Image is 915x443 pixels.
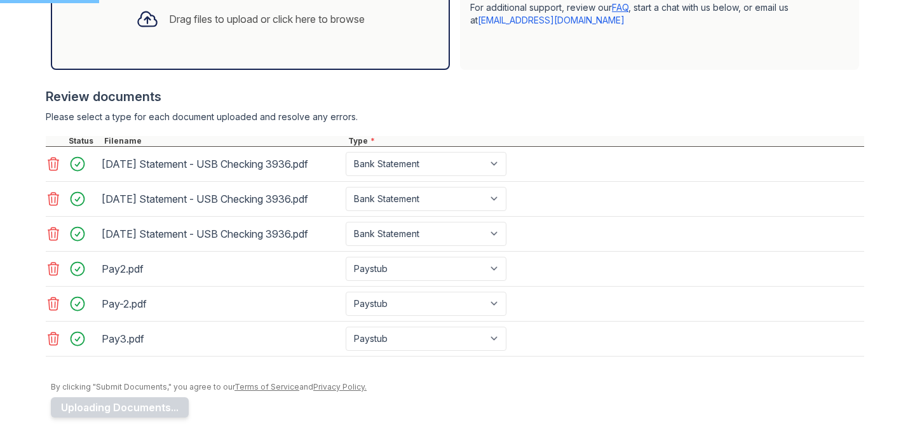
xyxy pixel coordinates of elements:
[478,15,625,25] a: [EMAIL_ADDRESS][DOMAIN_NAME]
[169,11,365,27] div: Drag files to upload or click here to browse
[102,189,341,209] div: [DATE] Statement - USB Checking 3936.pdf
[102,136,346,146] div: Filename
[234,382,299,392] a: Terms of Service
[102,329,341,349] div: Pay3.pdf
[51,382,864,392] div: By clicking "Submit Documents," you agree to our and
[51,397,189,418] button: Uploading Documents...
[102,294,341,314] div: Pay-2.pdf
[346,136,864,146] div: Type
[102,224,341,244] div: [DATE] Statement - USB Checking 3936.pdf
[470,1,849,27] p: For additional support, review our , start a chat with us below, or email us at
[313,382,367,392] a: Privacy Policy.
[612,2,628,13] a: FAQ
[46,111,864,123] div: Please select a type for each document uploaded and resolve any errors.
[66,136,102,146] div: Status
[102,259,341,279] div: Pay2.pdf
[46,88,864,106] div: Review documents
[102,154,341,174] div: [DATE] Statement - USB Checking 3936.pdf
